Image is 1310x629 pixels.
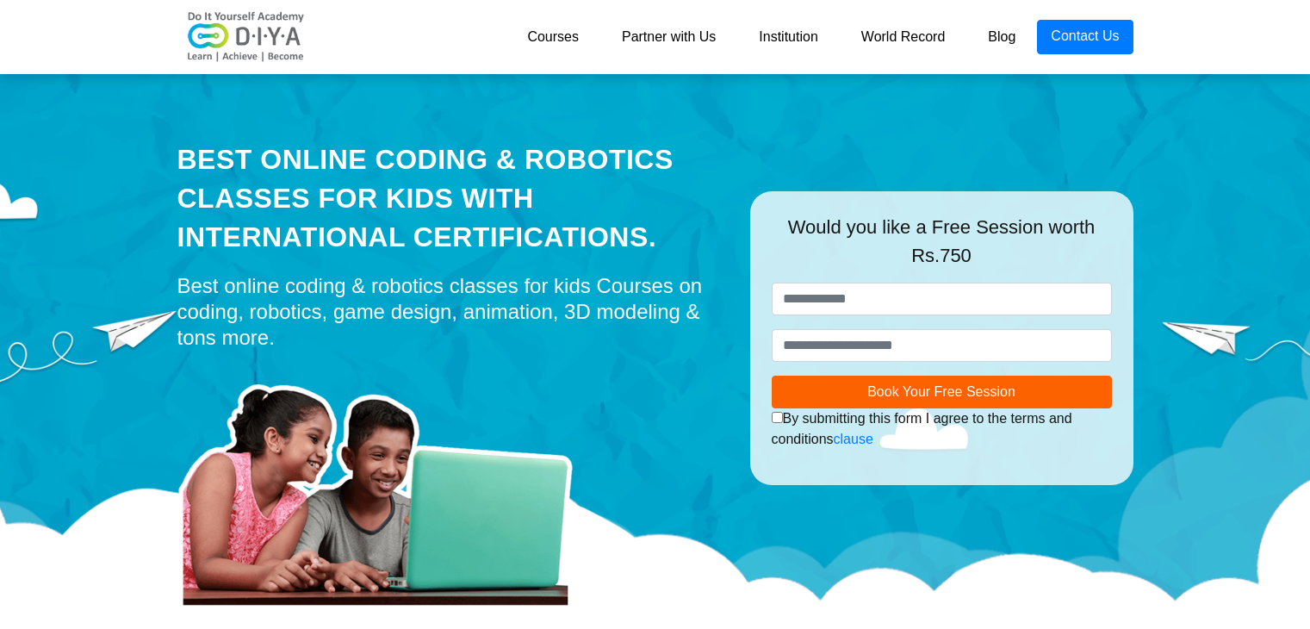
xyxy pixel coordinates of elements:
[177,140,724,256] div: Best Online Coding & Robotics Classes for kids with International Certifications.
[177,11,315,63] img: logo-v2.png
[1037,20,1133,54] a: Contact Us
[867,384,1015,399] span: Book Your Free Session
[177,359,591,609] img: home-prod.png
[834,432,873,446] a: clause
[772,213,1112,283] div: Would you like a Free Session worth Rs.750
[506,20,600,54] a: Courses
[600,20,737,54] a: Partner with Us
[840,20,967,54] a: World Record
[966,20,1037,54] a: Blog
[772,408,1112,450] div: By submitting this form I agree to the terms and conditions
[772,376,1112,408] button: Book Your Free Session
[737,20,839,54] a: Institution
[177,273,724,351] div: Best online coding & robotics classes for kids Courses on coding, robotics, game design, animatio...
